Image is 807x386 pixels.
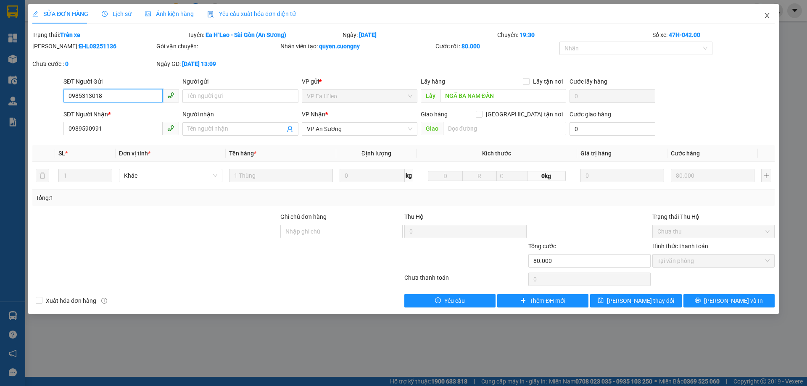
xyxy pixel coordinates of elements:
[683,294,775,307] button: printer[PERSON_NAME] và In
[462,171,497,181] input: R
[671,169,754,182] input: 0
[319,43,360,50] b: quyen.cuongny
[361,150,391,157] span: Định lượng
[280,225,403,238] input: Ghi chú đơn hàng
[167,125,174,131] span: phone
[497,294,588,307] button: plusThêm ĐH mới
[229,150,256,157] span: Tên hàng
[102,11,108,17] span: clock-circle
[167,92,174,99] span: phone
[72,7,139,27] div: VP Bến Xe Miền Đông
[443,122,566,135] input: Dọc đường
[32,59,155,68] div: Chưa cước :
[657,225,770,238] span: Chưa thu
[530,296,565,305] span: Thêm ĐH mới
[307,90,412,102] span: VP Ea H`leo
[229,169,333,182] input: VD: Bàn, Ghế
[404,213,424,220] span: Thu Hộ
[704,296,763,305] span: [PERSON_NAME] và In
[182,77,298,86] div: Người gửi
[101,298,107,304] span: info-circle
[307,123,412,135] span: VP An Sương
[156,42,279,51] div: Gói vận chuyển:
[435,42,558,51] div: Cước rồi :
[520,297,526,304] span: plus
[496,171,527,181] input: C
[359,32,377,38] b: [DATE]
[36,193,311,202] div: Tổng: 1
[421,78,445,85] span: Lấy hàng
[119,150,150,157] span: Đơn vị tính
[7,7,66,27] div: VP Buôn Mê Thuột
[527,171,566,181] span: 0kg
[63,77,179,86] div: SĐT Người Gửi
[280,42,434,51] div: Nhân viên tạo:
[421,122,443,135] span: Giao
[187,30,342,39] div: Tuyến:
[496,30,651,39] div: Chuyến:
[156,59,279,68] div: Ngày GD:
[590,294,681,307] button: save[PERSON_NAME] thay đổi
[405,169,413,182] span: kg
[428,171,462,181] input: D
[755,4,779,28] button: Close
[7,8,20,17] span: Gửi:
[444,296,465,305] span: Yêu cầu
[607,296,674,305] span: [PERSON_NAME] thay đổi
[72,37,139,49] div: 0814044444
[72,27,139,37] div: [PERSON_NAME]
[63,110,179,119] div: SĐT Người Nhận
[32,11,88,17] span: SỬA ĐƠN HÀNG
[60,32,80,38] b: Trên xe
[280,213,327,220] label: Ghi chú đơn hàng
[7,47,66,59] div: 0843218218
[32,11,38,17] span: edit
[302,111,325,118] span: VP Nhận
[671,150,700,157] span: Cước hàng
[462,43,480,50] b: 80.000
[764,12,770,19] span: close
[58,150,65,157] span: SL
[482,150,511,157] span: Kích thước
[435,297,441,304] span: exclamation-circle
[182,110,298,119] div: Người nhận
[182,60,216,67] b: [DATE] 13:09
[207,11,214,18] img: icon
[124,169,218,182] span: Khác
[440,89,566,102] input: Dọc đường
[598,297,604,304] span: save
[570,78,607,85] label: Cước lấy hàng
[580,169,664,182] input: 0
[580,150,612,157] span: Giá trị hàng
[651,30,775,39] div: Số xe:
[570,111,611,118] label: Cước giao hàng
[669,32,700,38] b: 47H-042.00
[206,32,286,38] b: Ea H`Leo - Sài Gòn (An Sương)
[520,32,535,38] b: 19:30
[72,8,92,17] span: Nhận:
[421,89,440,102] span: Lấy
[652,212,775,221] div: Trạng thái Thu Hộ
[657,255,770,267] span: Tại văn phòng
[342,30,497,39] div: Ngày:
[79,43,116,50] b: EHL08251136
[530,77,566,86] span: Lấy tận nơi
[695,297,701,304] span: printer
[761,169,771,182] button: plus
[32,30,187,39] div: Trạng thái:
[65,60,69,67] b: 0
[528,243,556,249] span: Tổng cước
[570,89,655,103] input: Cước lấy hàng
[421,111,448,118] span: Giao hàng
[102,11,132,17] span: Lịch sử
[145,11,151,17] span: picture
[42,296,100,305] span: Xuất hóa đơn hàng
[207,11,296,17] span: Yêu cầu xuất hóa đơn điện tử
[302,77,417,86] div: VP gửi
[36,169,49,182] button: delete
[32,42,155,51] div: [PERSON_NAME]:
[403,273,527,288] div: Chưa thanh toán
[145,11,194,17] span: Ảnh kiện hàng
[287,126,293,132] span: user-add
[483,110,566,119] span: [GEOGRAPHIC_DATA] tận nơi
